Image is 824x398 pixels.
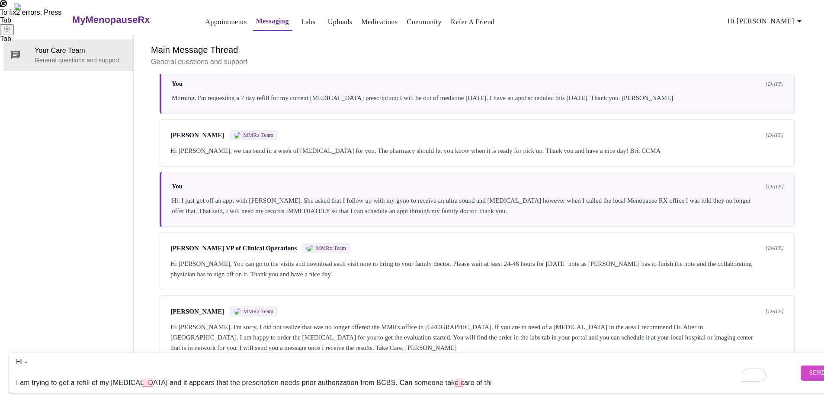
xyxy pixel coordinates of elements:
[151,57,803,67] p: General questions and support
[170,146,784,156] div: Hi [PERSON_NAME], we can send in a week of [MEDICAL_DATA] for you. The pharmacy should let you kn...
[172,80,183,87] span: You
[766,308,784,315] span: [DATE]
[3,39,133,71] div: Your Care TeamGeneral questions and support
[243,132,273,139] span: MMRx Team
[170,245,297,252] span: [PERSON_NAME] VP of Clinical Operations
[151,43,803,57] h6: Main Message Thread
[35,56,126,65] p: General questions and support
[170,132,224,139] span: [PERSON_NAME]
[35,45,126,56] span: Your Care Team
[170,259,784,279] div: Hi [PERSON_NAME], You can go to the visits and download each visit note to bring to your family d...
[170,322,784,353] div: Hi [PERSON_NAME]. I'm sorry, I did not realize that was no longer offered the MMRx office in [GEO...
[766,183,784,190] span: [DATE]
[16,359,798,387] textarea: To enrich screen reader interactions, please activate Accessibility in Grammarly extension settings
[234,308,240,315] img: MMRX
[234,132,240,139] img: MMRX
[172,195,784,216] div: Hi. I just got off an appt with [PERSON_NAME]. She asked that I follow up with my gyno to receive...
[170,308,224,315] span: [PERSON_NAME]
[316,245,346,252] span: MMRx Team
[172,93,784,103] div: Morning, I'm requesting a 7 day refill for my current [MEDICAL_DATA] prescription; I will be out ...
[243,308,273,315] span: MMRx Team
[306,245,313,252] img: MMRX
[172,183,183,190] span: You
[766,245,784,252] span: [DATE]
[766,81,784,87] span: [DATE]
[766,132,784,139] span: [DATE]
